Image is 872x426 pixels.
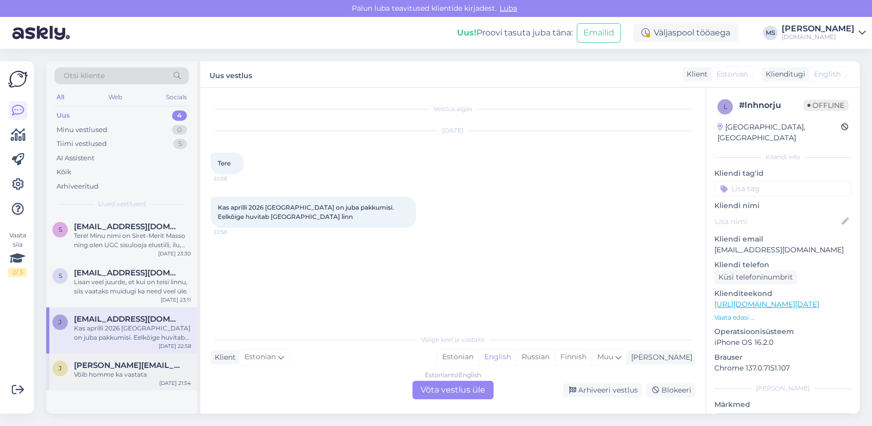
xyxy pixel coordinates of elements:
[106,90,124,104] div: Web
[457,28,477,38] b: Uus!
[714,384,851,393] div: [PERSON_NAME]
[714,337,851,348] p: iPhone OS 16.2.0
[714,234,851,245] p: Kliendi email
[158,250,191,257] div: [DATE] 23:30
[516,349,555,365] div: Russian
[739,99,803,112] div: # lnhnorju
[782,33,855,41] div: [DOMAIN_NAME]
[159,379,191,387] div: [DATE] 21:54
[56,125,107,135] div: Minu vestlused
[74,370,191,379] div: Võib homme ka vastata
[762,69,805,80] div: Klienditugi
[56,110,70,121] div: Uus
[646,383,695,397] div: Blokeeri
[218,159,231,167] span: Tere
[54,90,66,104] div: All
[782,25,855,33] div: [PERSON_NAME]
[714,245,851,255] p: [EMAIL_ADDRESS][DOMAIN_NAME]
[782,25,866,41] a: [PERSON_NAME][DOMAIN_NAME]
[714,300,819,309] a: [URL][DOMAIN_NAME][DATE]
[74,314,181,324] span: jaanika69@gmail.com
[211,352,236,363] div: Klient
[218,203,395,220] span: Kas aprilli 2026 [GEOGRAPHIC_DATA] on juba pakkumisi. Eelkõige huvitab [GEOGRAPHIC_DATA] linn
[717,122,841,143] div: [GEOGRAPHIC_DATA], [GEOGRAPHIC_DATA]
[98,199,146,209] span: Uued vestlused
[74,222,181,231] span: siretmeritmasso1@gmail.com
[172,110,187,121] div: 4
[714,352,851,363] p: Brauser
[803,100,848,111] span: Offline
[56,181,99,192] div: Arhiveeritud
[683,69,708,80] div: Klient
[74,231,191,250] div: Tere! Minu nimi on Siret-Merit Masso ning olen UGC sisulooja elustiili, ilu, moe ja tehnoloogiava...
[74,277,191,296] div: Lisan veel juurde, et kui on teisi linnu, siis vaataks muidugi ka need veel üle.
[714,260,851,270] p: Kliendi telefon
[74,268,181,277] span: silver.rohuniit@gmail.com
[8,268,27,277] div: 2 / 3
[714,200,851,211] p: Kliendi nimi
[714,399,851,410] p: Märkmed
[497,4,520,13] span: Luba
[74,324,191,342] div: Kas aprilli 2026 [GEOGRAPHIC_DATA] on juba pakkumisi. Eelkõige huvitab [GEOGRAPHIC_DATA] linn
[425,371,481,380] div: Estonian to English
[714,270,797,284] div: Küsi telefoninumbrit
[56,167,71,177] div: Kõik
[437,349,479,365] div: Estonian
[714,288,851,299] p: Klienditeekond
[161,296,191,304] div: [DATE] 23:11
[763,26,778,40] div: MS
[214,175,252,182] span: 22:58
[214,228,252,236] span: 22:58
[56,139,107,149] div: Tiimi vestlused
[479,349,516,365] div: English
[211,335,695,344] div: Valige keel ja vastake
[633,24,738,42] div: Väljaspool tööaega
[555,349,592,365] div: Finnish
[714,363,851,374] p: Chrome 137.0.7151.107
[714,153,851,162] div: Kliendi info
[577,23,621,43] button: Emailid
[714,313,851,322] p: Vaata edasi ...
[59,226,62,233] span: s
[211,104,695,114] div: Vestlus algas
[159,342,191,350] div: [DATE] 22:58
[716,69,748,80] span: Estonian
[8,231,27,277] div: Vaata siia
[210,67,252,81] label: Uus vestlus
[597,352,613,361] span: Muu
[56,153,94,163] div: AI Assistent
[172,125,187,135] div: 0
[59,272,62,280] span: s
[457,27,573,39] div: Proovi tasuta juba täna:
[164,90,189,104] div: Socials
[724,103,727,110] span: l
[211,126,695,135] div: [DATE]
[714,326,851,337] p: Operatsioonisüsteem
[627,352,692,363] div: [PERSON_NAME]
[814,69,841,80] span: English
[8,69,28,89] img: Askly Logo
[715,216,840,227] input: Lisa nimi
[74,361,181,370] span: julia.kannelaud@gmail.com
[714,168,851,179] p: Kliendi tag'id
[244,351,276,363] span: Estonian
[412,381,494,399] div: Võta vestlus üle
[64,70,105,81] span: Otsi kliente
[563,383,642,397] div: Arhiveeri vestlus
[714,181,851,196] input: Lisa tag
[59,318,62,326] span: j
[59,364,62,372] span: j
[173,139,187,149] div: 5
